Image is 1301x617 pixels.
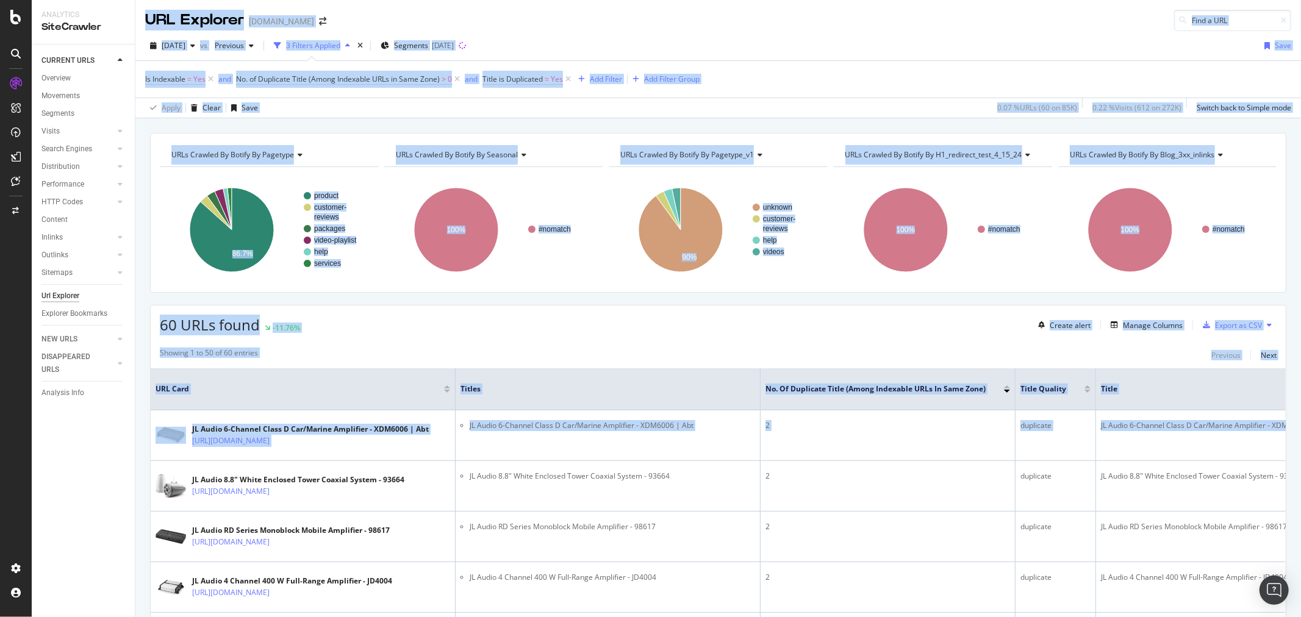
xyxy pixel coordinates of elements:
[1067,145,1266,165] h4: URLs Crawled By Botify By blog_3xx_inlinks
[618,145,816,165] h4: URLs Crawled By Botify By pagetype_v1
[394,40,428,51] span: Segments
[41,290,126,302] a: Url Explorer
[482,74,543,84] span: Title is Duplicated
[41,54,114,67] a: CURRENT URLS
[465,74,478,84] div: and
[1211,350,1241,360] div: Previous
[41,72,71,85] div: Overview
[1050,320,1091,330] div: Create alert
[269,36,355,55] button: 3 Filters Applied
[41,196,83,209] div: HTTP Codes
[573,72,622,87] button: Add Filter
[41,307,107,320] div: Explorer Bookmarks
[1092,102,1181,113] div: 0.22 % Visits ( 612 on 272K )
[465,73,478,85] button: and
[41,160,114,173] a: Distribution
[355,40,365,52] div: times
[461,383,737,394] span: Titles
[763,203,792,212] text: unknown
[218,73,231,85] button: and
[41,178,114,191] a: Performance
[41,20,125,34] div: SiteCrawler
[242,102,258,113] div: Save
[192,424,429,435] div: JL Audio 6-Channel Class D Car/Marine Amplifier - XDM6006 | Abt
[156,474,186,498] img: main image
[1215,320,1262,330] div: Export as CSV
[41,10,125,20] div: Analytics
[41,178,84,191] div: Performance
[41,266,73,279] div: Sitemaps
[1174,10,1291,31] input: Find a URL
[447,226,466,234] text: 100%
[41,72,126,85] a: Overview
[1261,348,1277,362] button: Next
[683,253,697,262] text: 90%
[1260,576,1289,605] div: Open Intercom Messenger
[1020,572,1091,583] div: duplicate
[41,351,114,376] a: DISAPPEARED URLS
[162,102,181,113] div: Apply
[609,177,827,283] svg: A chart.
[470,471,755,482] li: JL Audio 8.8" White Enclosed Tower Coaxial System - 93664
[41,387,84,399] div: Analysis Info
[765,471,1010,482] div: 2
[765,383,986,394] span: No. of Duplicate Title (Among Indexable URLs in Same Zone)
[160,177,378,283] svg: A chart.
[314,236,357,244] text: video-playlist
[41,125,114,138] a: Visits
[41,231,63,244] div: Inlinks
[1033,315,1091,335] button: Create alert
[41,213,68,226] div: Content
[160,315,260,335] span: 60 URLs found
[41,196,114,209] a: HTTP Codes
[314,191,339,200] text: product
[210,40,244,51] span: Previous
[314,248,328,256] text: help
[145,74,185,84] span: Is Indexable
[1020,383,1066,394] span: Title Quality
[1261,350,1277,360] div: Next
[202,102,221,113] div: Clear
[232,250,253,259] text: 86.7%
[763,236,777,244] text: help
[376,36,459,55] button: Segments[DATE]
[628,72,700,87] button: Add Filter Group
[171,149,294,160] span: URLs Crawled By Botify By pagetype
[156,383,441,394] span: URL Card
[192,536,270,548] a: [URL][DOMAIN_NAME]
[41,290,79,302] div: Url Explorer
[1213,225,1245,234] text: #nomatch
[41,125,60,138] div: Visits
[169,145,367,165] h4: URLs Crawled By Botify By pagetype
[41,90,126,102] a: Movements
[763,224,788,233] text: reviews
[192,525,390,536] div: JL Audio RD Series Monoblock Mobile Amplifier - 98617
[41,231,114,244] a: Inlinks
[997,102,1077,113] div: 0.07 % URLs ( 60 on 85K )
[41,213,126,226] a: Content
[314,213,339,221] text: reviews
[1275,40,1291,51] div: Save
[193,71,206,88] span: Yes
[470,572,755,583] li: JL Audio 4 Channel 400 W Full-Range Amplifier - JD4004
[162,40,185,51] span: 2025 Sep. 2nd
[896,226,915,234] text: 100%
[763,215,795,223] text: customer-
[470,521,755,532] li: JL Audio RD Series Monoblock Mobile Amplifier - 98617
[41,143,114,155] a: Search Engines
[41,249,68,262] div: Outlinks
[384,177,603,283] svg: A chart.
[156,427,186,444] img: main image
[145,10,244,30] div: URL Explorer
[845,149,1022,160] span: URLs Crawled By Botify By h1_redirect_test_4_15_24
[843,145,1041,165] h4: URLs Crawled By Botify By h1_redirect_test_4_15_24
[470,420,755,431] li: JL Audio 6-Channel Class D Car/Marine Amplifier - XDM6006 | Abt
[41,143,92,155] div: Search Engines
[765,521,1010,532] div: 2
[286,40,340,51] div: 3 Filters Applied
[765,420,1010,431] div: 2
[156,579,186,596] img: main image
[620,149,754,160] span: URLs Crawled By Botify By pagetype_v1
